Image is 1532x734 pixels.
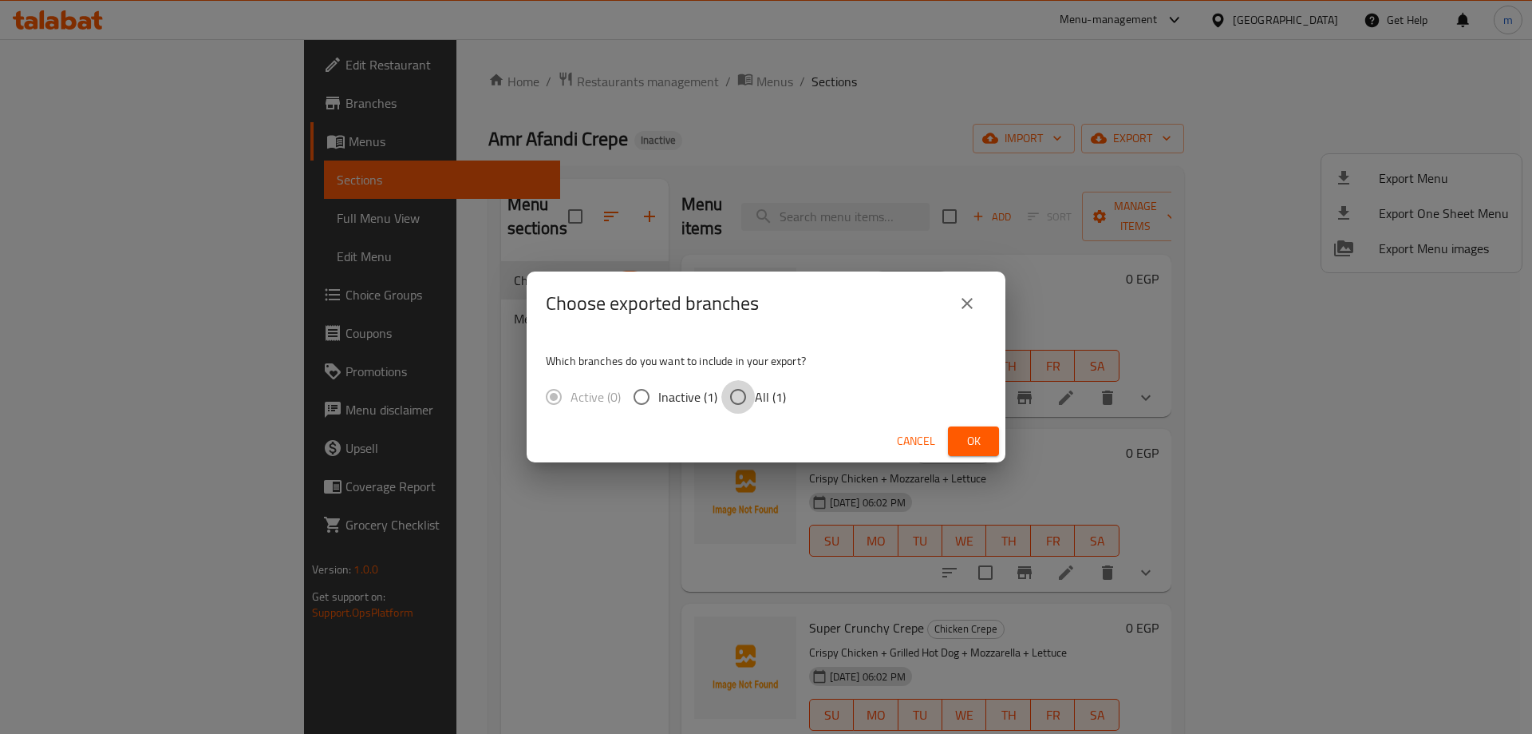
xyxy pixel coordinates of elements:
[571,387,621,407] span: Active (0)
[897,431,935,451] span: Cancel
[546,353,986,369] p: Which branches do you want to include in your export?
[755,387,786,407] span: All (1)
[948,284,986,323] button: close
[546,291,759,316] h2: Choose exported branches
[658,387,717,407] span: Inactive (1)
[890,427,942,456] button: Cancel
[961,431,986,451] span: Ok
[948,427,999,456] button: Ok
